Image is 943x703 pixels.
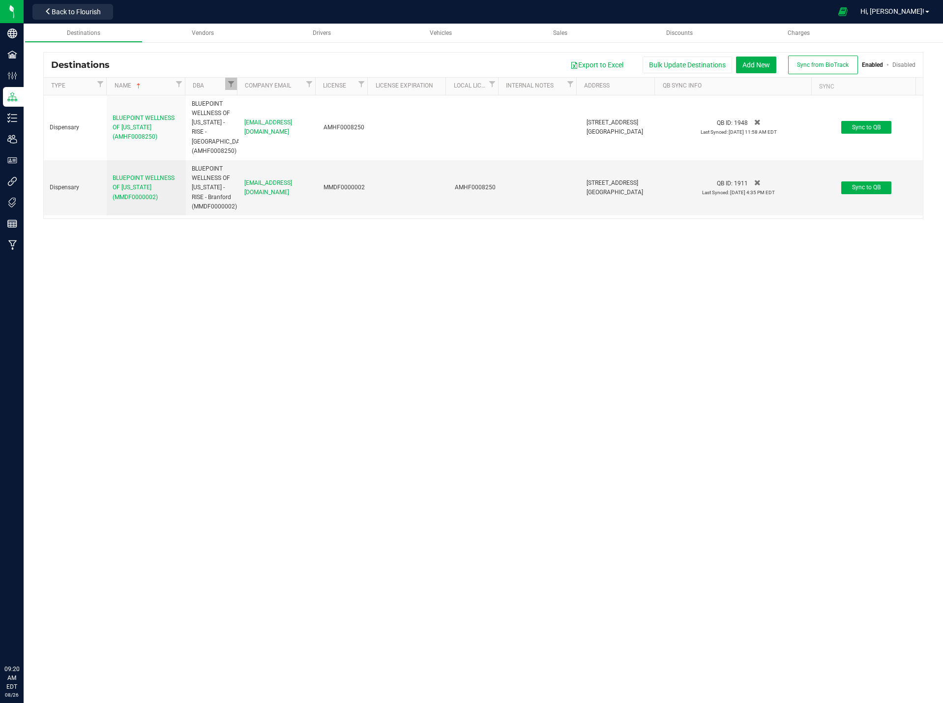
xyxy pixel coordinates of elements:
[7,176,17,186] inline-svg: Integrations
[192,99,233,156] div: BLUEPOINT WELLNESS OF [US_STATE] - RISE - [GEOGRAPHIC_DATA] (AMHF0008250)
[832,2,854,21] span: Open Ecommerce Menu
[376,82,442,90] a: License Expiration
[324,123,364,132] div: AMHF0008250
[29,623,41,635] iframe: Resource center unread badge
[4,665,19,691] p: 09:20 AM EDT
[852,184,881,191] span: Sync to QB
[587,189,643,196] span: [GEOGRAPHIC_DATA]
[564,57,630,73] button: Export to Excel
[454,82,486,90] a: Local License
[32,4,113,20] button: Back to Flourish
[587,119,638,126] span: [STREET_ADDRESS]
[506,82,564,90] a: Internal Notes
[841,181,891,194] button: Sync to QB
[729,129,777,135] span: [DATE] 11:58 AM EDT
[303,78,315,90] a: Filter
[455,183,496,192] div: AMHF0008250
[115,82,173,90] a: Name
[788,56,858,74] button: Sync from BioTrack
[94,78,106,90] a: Filter
[717,180,733,187] span: QB ID:
[245,82,303,90] a: Company Email
[788,29,810,36] span: Charges
[841,121,891,134] button: Sync to QB
[892,61,915,68] a: Disabled
[860,7,924,15] span: Hi, [PERSON_NAME]!
[734,119,748,126] span: 1948
[701,129,728,135] span: Last Synced:
[355,78,367,90] a: Filter
[7,219,17,229] inline-svg: Reports
[734,180,748,187] span: 1911
[811,78,915,95] th: Sync
[486,78,498,90] a: Filter
[587,128,643,135] span: [GEOGRAPHIC_DATA]
[225,78,237,90] a: Filter
[736,57,776,73] button: Add New
[564,78,576,90] a: Filter
[7,134,17,144] inline-svg: Users
[192,164,233,211] div: BLUEPOINT WELLNESS OF [US_STATE] - RISE - Branford (MMDF0000002)
[313,29,331,36] span: Drivers
[702,190,729,195] span: Last Synced:
[7,92,17,102] inline-svg: Distribution
[51,82,94,90] a: Type
[67,29,100,36] span: Destinations
[7,113,17,123] inline-svg: Inventory
[113,175,175,200] span: BLUEPOINT WELLNESS OF [US_STATE] (MMDF0000002)
[52,8,101,16] span: Back to Flourish
[4,691,19,699] p: 08/26
[50,123,101,132] div: Dispensary
[50,183,101,192] div: Dispensary
[430,29,452,36] span: Vehicles
[7,198,17,207] inline-svg: Tags
[113,115,175,140] span: BLUEPOINT WELLNESS OF [US_STATE] (AMHF0008250)
[852,124,881,131] span: Sync to QB
[244,119,292,135] span: [EMAIL_ADDRESS][DOMAIN_NAME]
[323,82,355,90] a: License
[51,59,117,70] span: Destinations
[173,78,185,90] a: Filter
[7,50,17,59] inline-svg: Facilities
[244,179,292,196] span: [EMAIL_ADDRESS][DOMAIN_NAME]
[862,61,883,68] a: Enabled
[10,624,39,654] iframe: Resource center
[587,179,638,186] span: [STREET_ADDRESS]
[7,155,17,165] inline-svg: User Roles
[7,71,17,81] inline-svg: Configuration
[666,29,693,36] span: Discounts
[663,82,808,90] a: QB Sync Info
[584,82,651,90] a: Address
[193,82,225,90] a: DBA
[7,240,17,250] inline-svg: Manufacturing
[7,29,17,38] inline-svg: Company
[324,183,364,192] div: MMDF0000002
[717,119,733,126] span: QB ID:
[192,29,214,36] span: Vendors
[730,190,775,195] span: [DATE] 4:35 PM EDT
[797,61,849,68] span: Sync from BioTrack
[643,57,732,73] button: Bulk Update Destinations
[553,29,567,36] span: Sales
